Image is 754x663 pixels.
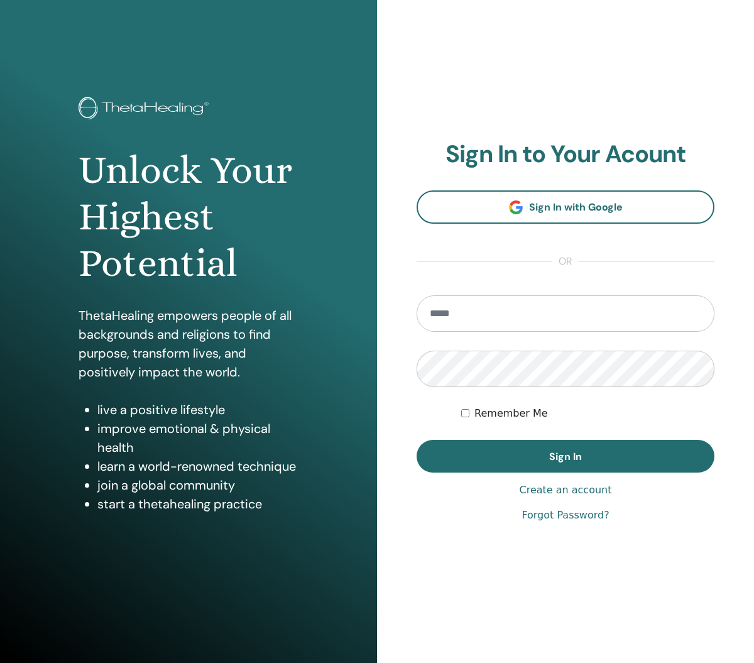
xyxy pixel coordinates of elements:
span: Sign In with Google [529,200,623,214]
p: ThetaHealing empowers people of all backgrounds and religions to find purpose, transform lives, a... [79,306,298,381]
span: Sign In [549,450,582,463]
li: live a positive lifestyle [97,400,298,419]
li: improve emotional & physical health [97,419,298,457]
li: learn a world-renowned technique [97,457,298,476]
h1: Unlock Your Highest Potential [79,147,298,287]
li: start a thetahealing practice [97,495,298,513]
label: Remember Me [474,406,548,421]
a: Create an account [519,483,611,498]
h2: Sign In to Your Acount [417,140,714,169]
li: join a global community [97,476,298,495]
a: Forgot Password? [522,508,609,523]
a: Sign In with Google [417,190,714,224]
span: or [552,254,579,269]
button: Sign In [417,440,714,473]
div: Keep me authenticated indefinitely or until I manually logout [461,406,714,421]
